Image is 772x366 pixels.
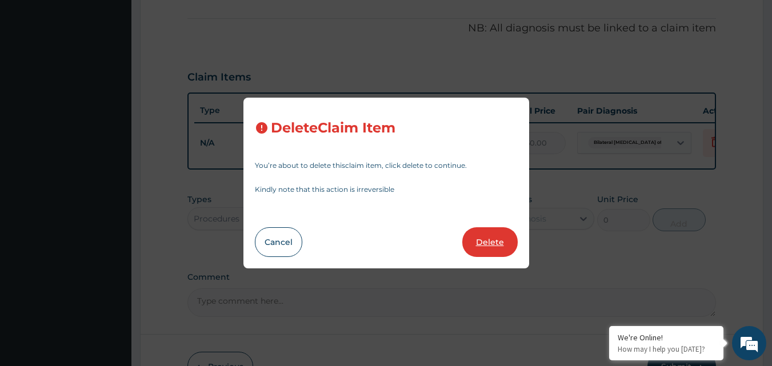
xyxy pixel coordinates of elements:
div: We're Online! [618,332,715,343]
p: Kindly note that this action is irreversible [255,186,518,193]
p: How may I help you today? [618,344,715,354]
h3: Delete Claim Item [271,120,395,136]
div: Minimize live chat window [187,6,215,33]
button: Cancel [255,227,302,257]
textarea: Type your message and hit 'Enter' [6,244,218,284]
p: You’re about to delete this claim item , click delete to continue. [255,162,518,169]
div: Chat with us now [59,64,192,79]
img: d_794563401_company_1708531726252_794563401 [21,57,46,86]
button: Delete [462,227,518,257]
span: We're online! [66,110,158,226]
